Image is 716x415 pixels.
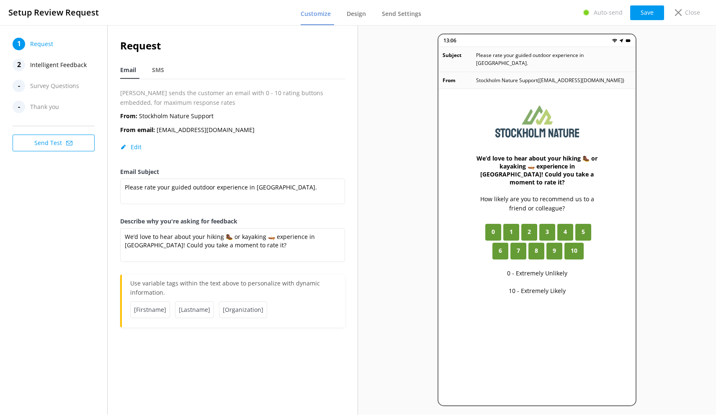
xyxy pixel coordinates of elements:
span: Thank you [30,101,59,113]
span: 7 [517,246,520,255]
span: SMS [152,66,164,74]
div: 2 [13,59,25,71]
p: 10 - Extremely Likely [509,286,566,296]
span: Design [347,10,366,18]
img: battery.png [626,38,631,43]
p: Stockholm Nature Support ( [EMAIL_ADDRESS][DOMAIN_NAME] ) [476,76,624,84]
button: Save [630,5,664,20]
p: 0 - Extremely Unlikely [507,269,567,278]
p: Subject [443,51,476,67]
span: 2 [528,227,531,236]
span: 0 [492,227,495,236]
h3: Setup Review Request [8,6,99,19]
div: - [13,80,25,92]
span: 10 [571,246,577,255]
p: From [443,76,476,84]
span: Intelligent Feedback [30,59,87,71]
button: Edit [120,143,142,151]
p: [EMAIL_ADDRESS][DOMAIN_NAME] [120,125,255,135]
img: 561-1721547166.png [495,106,579,137]
span: 9 [553,246,556,255]
p: How likely are you to recommend us to a friend or colleague? [472,195,602,213]
p: Auto-send [594,8,623,17]
div: 1 [13,38,25,50]
p: Stockholm Nature Support [120,112,214,121]
span: 5 [582,227,585,236]
span: [Firstname] [130,301,170,318]
p: 13:06 [443,36,456,44]
span: Survey Questions [30,80,79,92]
h3: We’d love to hear about your hiking 🥾 or kayaking 🛶 experience in [GEOGRAPHIC_DATA]! Could you ta... [472,154,602,186]
div: - [13,101,25,113]
span: [Lastname] [175,301,214,318]
span: Email [120,66,136,74]
span: 4 [564,227,567,236]
p: Close [685,8,700,17]
span: 6 [499,246,502,255]
span: 3 [546,227,549,236]
label: Describe why you're asking for feedback [120,217,345,226]
span: Customize [301,10,331,18]
b: From email: [120,126,155,134]
img: near-me.png [619,38,624,43]
b: From: [120,112,137,120]
img: wifi.png [612,38,617,43]
p: Please rate your guided outdoor experience in [GEOGRAPHIC_DATA]. [476,51,631,67]
span: 1 [510,227,513,236]
label: Email Subject [120,167,345,176]
h2: Request [120,38,345,54]
span: [Organization] [219,301,267,318]
span: Request [30,38,53,50]
p: Use variable tags within the text above to personalize with dynamic information. [130,279,337,301]
span: Send Settings [382,10,421,18]
textarea: We’d love to hear about your hiking 🥾 or kayaking 🛶 experience in [GEOGRAPHIC_DATA]! Could you ta... [120,228,345,262]
span: 8 [535,246,538,255]
button: Send Test [13,135,95,151]
textarea: Please rate your guided outdoor experience in [GEOGRAPHIC_DATA]. [120,179,345,204]
p: [PERSON_NAME] sends the customer an email with 0 - 10 rating buttons embedded, for maximum respon... [120,88,345,107]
